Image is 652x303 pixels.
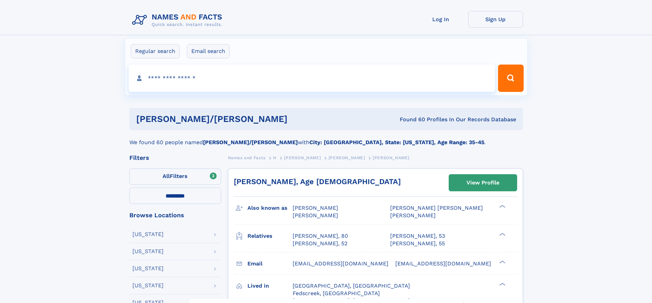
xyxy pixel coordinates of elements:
[293,205,338,211] span: [PERSON_NAME]
[344,116,516,123] div: Found 60 Profiles In Our Records Database
[498,232,506,236] div: ❯
[273,153,277,162] a: H
[395,260,491,267] span: [EMAIL_ADDRESS][DOMAIN_NAME]
[309,139,484,146] b: City: [GEOGRAPHIC_DATA], State: [US_STATE], Age Range: 35-45
[373,155,409,160] span: [PERSON_NAME]
[273,155,277,160] span: H
[203,139,298,146] b: [PERSON_NAME]/[PERSON_NAME]
[390,240,445,247] a: [PERSON_NAME], 55
[129,130,523,147] div: We found 60 people named with .
[449,175,517,191] a: View Profile
[293,240,347,247] a: [PERSON_NAME], 52
[247,230,293,242] h3: Relatives
[390,205,483,211] span: [PERSON_NAME] [PERSON_NAME]
[329,153,365,162] a: [PERSON_NAME]
[136,115,344,123] h1: [PERSON_NAME]/[PERSON_NAME]
[247,280,293,292] h3: Lived in
[228,153,266,162] a: Names and Facts
[163,173,170,179] span: All
[131,44,180,58] label: Regular search
[132,266,164,271] div: [US_STATE]
[234,177,401,186] a: [PERSON_NAME], Age [DEMOGRAPHIC_DATA]
[293,290,380,297] span: Fedscreek, [GEOGRAPHIC_DATA]
[129,212,221,218] div: Browse Locations
[129,168,221,185] label: Filters
[293,232,348,240] a: [PERSON_NAME], 80
[390,212,436,219] span: [PERSON_NAME]
[413,11,468,28] a: Log In
[329,155,365,160] span: [PERSON_NAME]
[247,202,293,214] h3: Also known as
[247,258,293,270] h3: Email
[129,155,221,161] div: Filters
[293,212,338,219] span: [PERSON_NAME]
[498,260,506,264] div: ❯
[132,283,164,288] div: [US_STATE]
[468,11,523,28] a: Sign Up
[187,44,230,58] label: Email search
[390,232,445,240] a: [PERSON_NAME], 53
[132,232,164,237] div: [US_STATE]
[466,175,499,191] div: View Profile
[129,11,228,29] img: Logo Names and Facts
[498,65,523,92] button: Search Button
[284,155,321,160] span: [PERSON_NAME]
[293,283,410,289] span: [GEOGRAPHIC_DATA], [GEOGRAPHIC_DATA]
[284,153,321,162] a: [PERSON_NAME]
[498,204,506,209] div: ❯
[132,249,164,254] div: [US_STATE]
[129,65,495,92] input: search input
[293,260,388,267] span: [EMAIL_ADDRESS][DOMAIN_NAME]
[498,282,506,286] div: ❯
